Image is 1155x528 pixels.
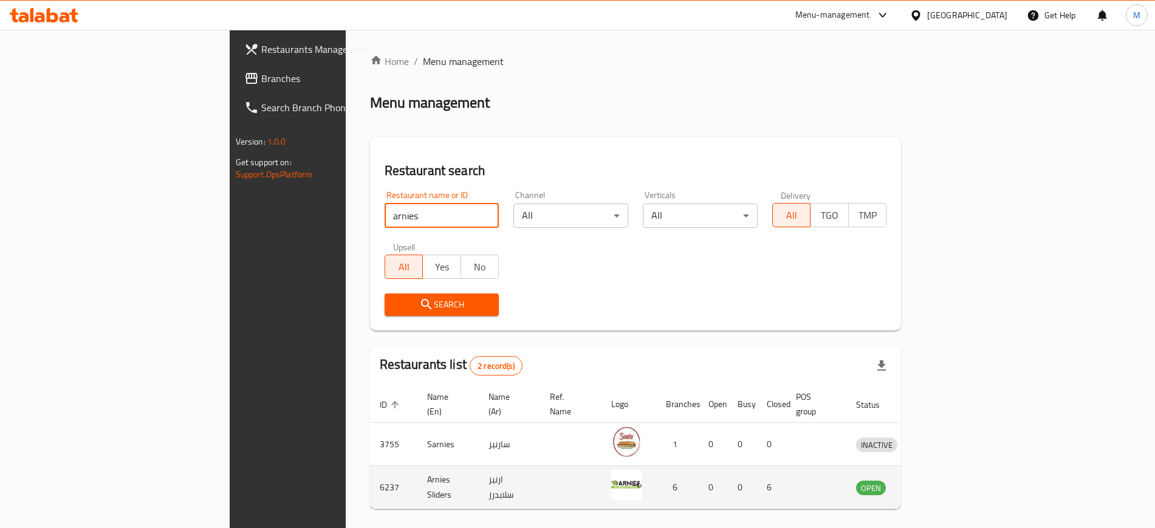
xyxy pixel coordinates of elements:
td: 6 [757,466,786,509]
label: Upsell [393,242,416,251]
input: Search for restaurant name or ID.. [385,204,499,228]
span: Branches [261,71,413,86]
button: Search [385,293,499,316]
td: Sarnies [417,423,479,466]
td: 6 [656,466,699,509]
button: TGO [810,203,849,227]
span: POS group [796,389,832,419]
a: Branches [235,64,422,93]
button: All [385,255,423,279]
span: Status [856,397,896,412]
button: No [461,255,499,279]
h2: Menu management [370,93,490,112]
button: All [772,203,811,227]
span: Yes [428,258,456,276]
div: [GEOGRAPHIC_DATA] [927,9,1007,22]
span: TMP [854,207,882,224]
th: Busy [728,386,757,423]
td: سارنيز [479,423,540,466]
div: All [513,204,628,228]
img: Arnies Sliders [611,470,642,500]
td: 1 [656,423,699,466]
div: All [643,204,758,228]
th: Branches [656,386,699,423]
td: ارنيز سلايدرز [479,466,540,509]
button: TMP [848,203,887,227]
span: No [466,258,495,276]
span: Ref. Name [550,389,587,419]
a: Restaurants Management [235,35,422,64]
th: Logo [601,386,656,423]
nav: breadcrumb [370,54,902,69]
span: Search Branch Phone [261,100,413,115]
img: Sarnies [611,427,642,457]
span: 1.0.0 [267,134,286,149]
th: Closed [757,386,786,423]
span: Search [394,297,490,312]
span: All [778,207,806,224]
h2: Restaurant search [385,162,887,180]
span: Menu management [423,54,504,69]
span: Name (En) [427,389,464,419]
label: Delivery [781,191,811,199]
span: Get support on: [236,154,292,170]
span: ID [380,397,403,412]
a: Support.OpsPlatform [236,166,313,182]
div: INACTIVE [856,437,897,452]
span: All [390,258,419,276]
td: 0 [728,466,757,509]
span: INACTIVE [856,438,897,452]
span: Restaurants Management [261,42,413,57]
span: TGO [815,207,844,224]
td: 0 [757,423,786,466]
td: Arnies Sliders [417,466,479,509]
td: 0 [699,466,728,509]
td: 0 [699,423,728,466]
span: Name (Ar) [488,389,526,419]
div: OPEN [856,481,886,495]
div: Total records count [470,356,523,375]
td: 0 [728,423,757,466]
span: M [1133,9,1140,22]
span: OPEN [856,481,886,495]
table: enhanced table [370,386,954,509]
div: Export file [867,351,896,380]
h2: Restaurants list [380,355,523,375]
button: Yes [422,255,461,279]
span: Version: [236,134,266,149]
a: Search Branch Phone [235,93,422,122]
div: Menu-management [795,8,870,22]
span: 2 record(s) [470,360,522,372]
th: Open [699,386,728,423]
